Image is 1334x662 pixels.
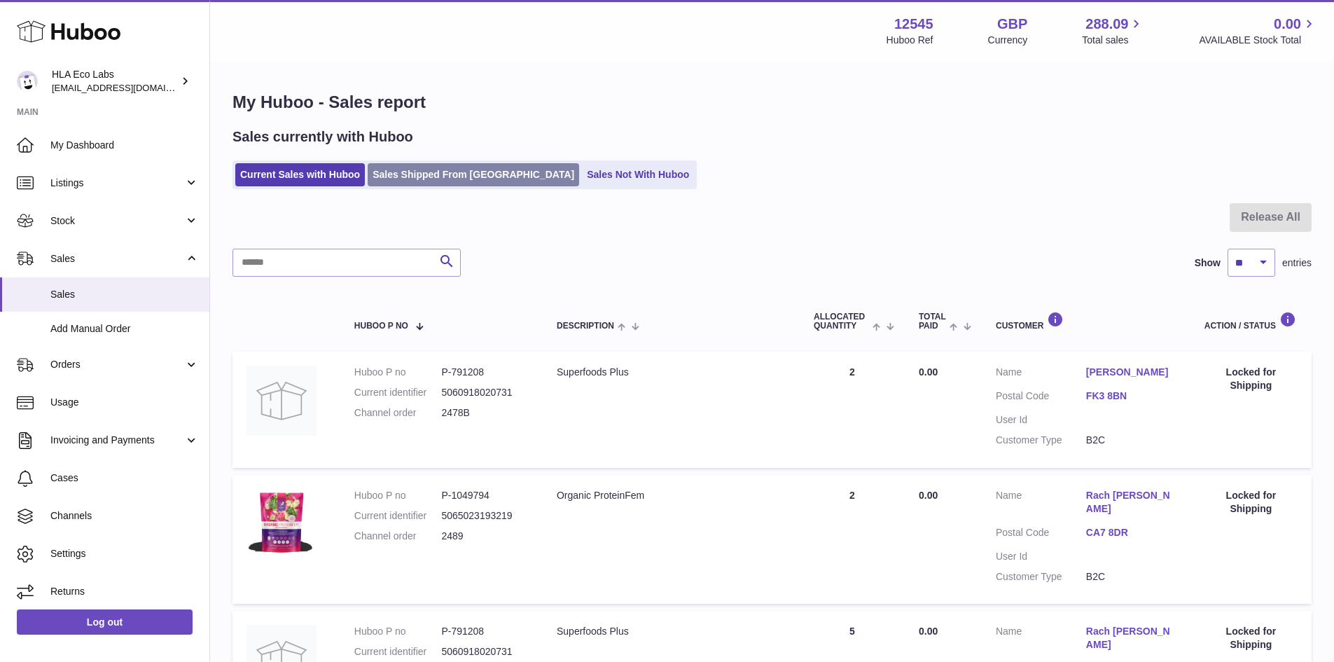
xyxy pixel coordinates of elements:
dt: Postal Code [996,526,1086,543]
span: 0.00 [919,490,938,501]
a: Current Sales with Huboo [235,163,365,186]
span: Sales [50,252,184,266]
span: ALLOCATED Quantity [814,312,869,331]
span: Returns [50,585,199,598]
td: 2 [800,475,905,604]
dt: Name [996,366,1086,382]
span: 0.00 [919,366,938,378]
dd: 5065023193219 [441,509,529,523]
span: Orders [50,358,184,371]
div: Locked for Shipping [1204,489,1298,516]
dt: User Id [996,413,1086,427]
a: Rach [PERSON_NAME] [1086,625,1176,651]
span: Usage [50,396,199,409]
dt: Current identifier [354,645,442,658]
dd: 5060918020731 [441,645,529,658]
label: Show [1195,256,1221,270]
span: Description [557,322,614,331]
strong: 12545 [894,15,933,34]
span: entries [1282,256,1312,270]
dt: Customer Type [996,570,1086,584]
a: CA7 8DR [1086,526,1176,539]
dt: Huboo P no [354,625,442,638]
img: 1751439830.png [246,489,317,559]
a: Sales Not With Huboo [582,163,694,186]
span: Total sales [1082,34,1144,47]
span: 0.00 [919,626,938,637]
dt: Name [996,489,1086,519]
span: Stock [50,214,184,228]
dt: Name [996,625,1086,655]
a: Sales Shipped From [GEOGRAPHIC_DATA] [368,163,579,186]
a: 0.00 AVAILABLE Stock Total [1199,15,1317,47]
td: 2 [800,352,905,468]
div: Superfoods Plus [557,366,786,379]
dd: B2C [1086,570,1176,584]
dt: Postal Code [996,389,1086,406]
span: Listings [50,177,184,190]
a: [PERSON_NAME] [1086,366,1176,379]
span: 288.09 [1085,15,1128,34]
dd: B2C [1086,434,1176,447]
span: Settings [50,547,199,560]
dt: Channel order [354,406,442,420]
a: 288.09 Total sales [1082,15,1144,47]
dd: 2478B [441,406,529,420]
h2: Sales currently with Huboo [232,127,413,146]
div: Locked for Shipping [1204,366,1298,392]
h1: My Huboo - Sales report [232,91,1312,113]
div: Huboo Ref [887,34,933,47]
a: Rach [PERSON_NAME] [1086,489,1176,516]
dd: P-791208 [441,625,529,638]
span: [EMAIL_ADDRESS][DOMAIN_NAME] [52,82,206,93]
dt: User Id [996,550,1086,563]
img: internalAdmin-12545@internal.huboo.com [17,71,38,92]
strong: GBP [997,15,1027,34]
dd: P-791208 [441,366,529,379]
dt: Current identifier [354,509,442,523]
span: AVAILABLE Stock Total [1199,34,1317,47]
div: Action / Status [1204,312,1298,331]
span: Huboo P no [354,322,408,331]
span: Channels [50,509,199,523]
dt: Customer Type [996,434,1086,447]
dt: Current identifier [354,386,442,399]
div: Locked for Shipping [1204,625,1298,651]
dd: P-1049794 [441,489,529,502]
div: Superfoods Plus [557,625,786,638]
div: HLA Eco Labs [52,68,178,95]
dt: Huboo P no [354,489,442,502]
a: Log out [17,609,193,635]
dt: Huboo P no [354,366,442,379]
span: My Dashboard [50,139,199,152]
dt: Channel order [354,530,442,543]
span: 0.00 [1274,15,1301,34]
span: Sales [50,288,199,301]
span: Invoicing and Payments [50,434,184,447]
div: Customer [996,312,1176,331]
img: no-photo.jpg [246,366,317,436]
a: FK3 8BN [1086,389,1176,403]
div: Organic ProteinFem [557,489,786,502]
dd: 2489 [441,530,529,543]
span: Cases [50,471,199,485]
div: Currency [988,34,1028,47]
dd: 5060918020731 [441,386,529,399]
span: Add Manual Order [50,322,199,336]
span: Total paid [919,312,946,331]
